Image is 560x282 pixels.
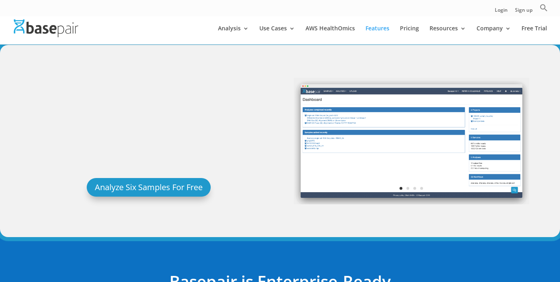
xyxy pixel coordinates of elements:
a: Company [477,25,511,45]
a: Use Cases [259,25,295,45]
a: Search Icon Link [540,4,548,16]
img: Basepair [14,19,78,37]
a: Resources [430,25,466,45]
a: 3 [413,187,416,190]
svg: Search [540,4,548,12]
a: Sign up [515,8,532,16]
a: 1 [400,187,402,190]
a: 2 [406,187,409,190]
a: Analysis [218,25,249,45]
a: Pricing [400,25,419,45]
a: 4 [420,187,423,190]
a: AWS HealthOmics [306,25,355,45]
a: Features [365,25,389,45]
img: screely-1570826147681.png [294,78,529,204]
a: Free Trial [522,25,547,45]
a: Analyze Six Samples For Free [87,178,211,197]
a: Login [495,8,508,16]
